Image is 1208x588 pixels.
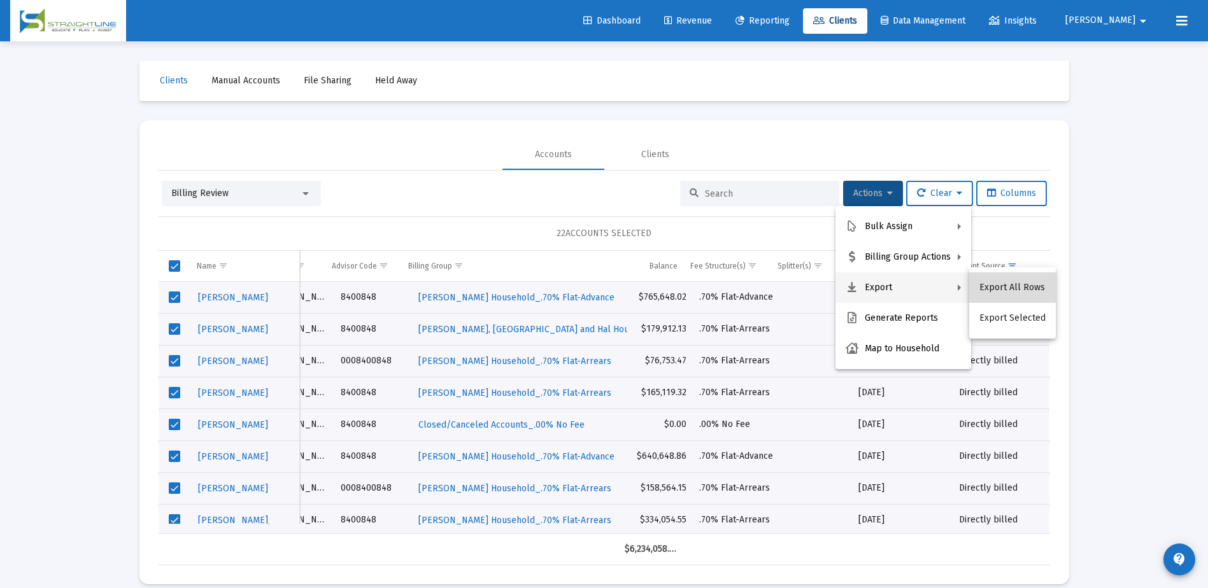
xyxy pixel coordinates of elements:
button: Export [835,272,971,303]
button: Export All Rows [969,272,1056,303]
button: Generate Reports [835,303,971,333]
button: Export Selected [969,303,1056,333]
button: Billing Group Actions [835,242,971,272]
button: Map to Household [835,333,971,364]
button: Bulk Assign [835,211,971,242]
